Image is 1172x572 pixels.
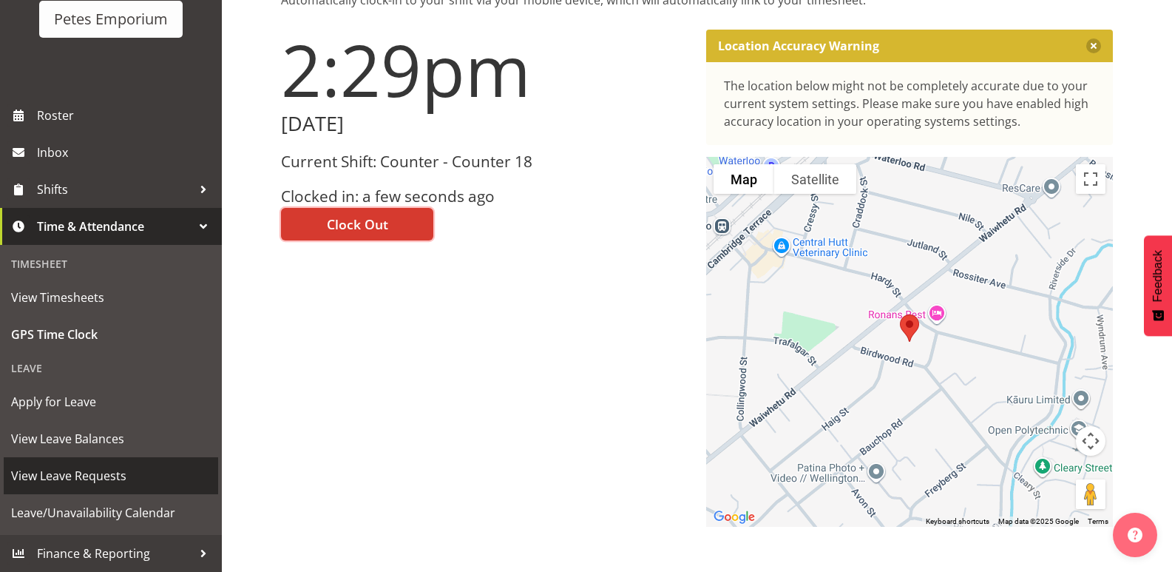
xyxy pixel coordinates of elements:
button: Map camera controls [1076,426,1105,456]
span: Inbox [37,141,214,164]
span: View Leave Balances [11,428,211,450]
h1: 2:29pm [281,30,688,110]
h2: [DATE] [281,112,688,135]
span: Finance & Reporting [37,542,192,565]
button: Show satellite imagery [774,164,856,194]
a: View Timesheets [4,279,218,316]
a: Terms (opens in new tab) [1088,517,1108,525]
a: Apply for Leave [4,383,218,420]
span: View Timesheets [11,286,211,309]
div: Petes Emporium [54,8,168,30]
span: Clock Out [327,215,388,234]
span: Map data ©2025 Google [998,517,1079,525]
span: Feedback [1151,250,1165,302]
span: View Leave Requests [11,465,211,487]
button: Show street map [714,164,774,194]
button: Clock Out [281,208,433,240]
a: View Leave Requests [4,457,218,494]
button: Toggle fullscreen view [1076,164,1105,194]
a: View Leave Balances [4,420,218,457]
span: GPS Time Clock [11,323,211,346]
button: Keyboard shortcuts [926,517,989,527]
span: Shifts [37,178,192,201]
span: Roster [37,104,214,127]
a: GPS Time Clock [4,316,218,353]
p: Location Accuracy Warning [718,38,879,53]
span: Time & Attendance [37,215,192,238]
img: help-xxl-2.png [1128,528,1142,542]
a: Leave/Unavailability Calendar [4,494,218,531]
div: Timesheet [4,249,218,279]
button: Drag Pegman onto the map to open Street View [1076,480,1105,509]
a: Open this area in Google Maps (opens a new window) [710,508,759,527]
button: Close message [1086,38,1101,53]
span: Apply for Leave [11,391,211,413]
div: Leave [4,353,218,383]
div: The location below might not be completely accurate due to your current system settings. Please m... [724,77,1096,130]
span: Leave/Unavailability Calendar [11,502,211,524]
img: Google [710,508,759,527]
h3: Clocked in: a few seconds ago [281,188,688,205]
h3: Current Shift: Counter - Counter 18 [281,153,688,170]
button: Feedback - Show survey [1144,235,1172,336]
